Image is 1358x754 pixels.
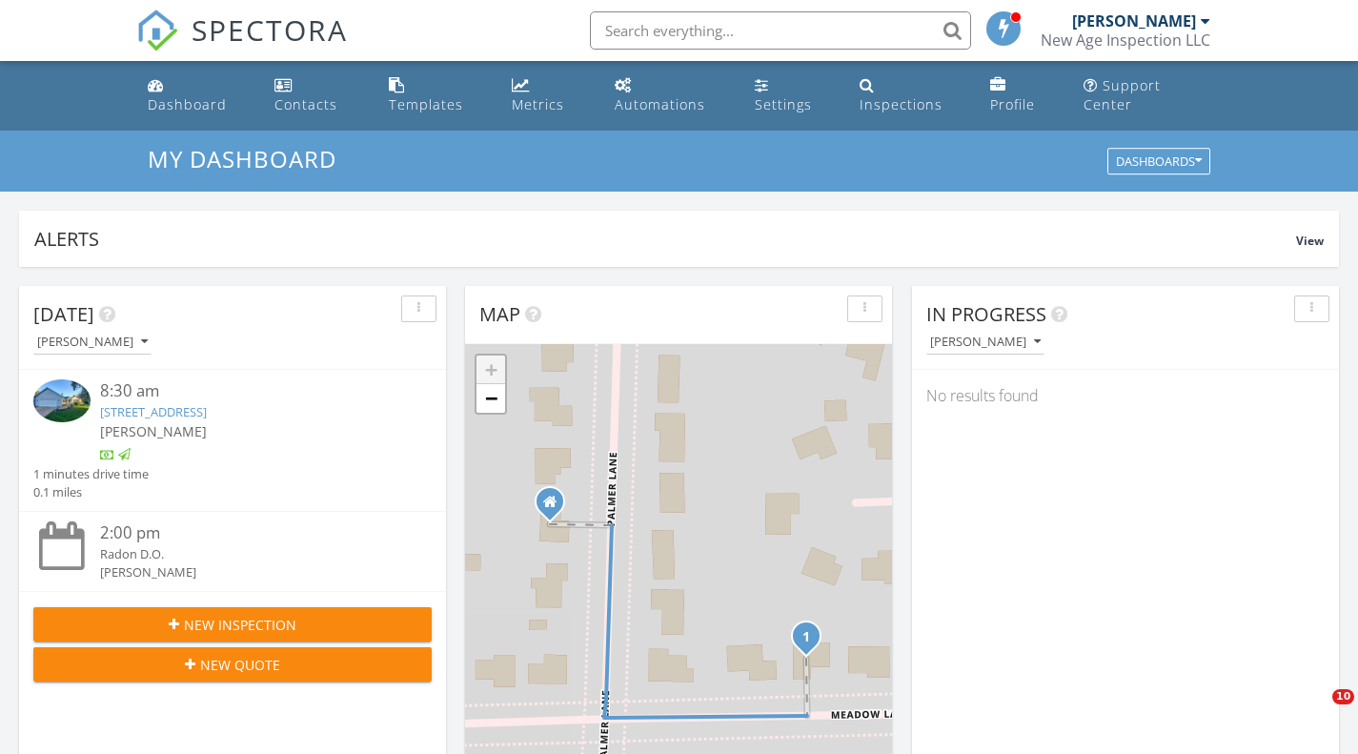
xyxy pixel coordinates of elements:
button: [PERSON_NAME] [33,330,152,356]
a: Metrics [504,69,593,123]
div: [PERSON_NAME] [37,336,148,349]
button: New Inspection [33,607,432,642]
span: My Dashboard [148,143,336,174]
iframe: Intercom live chat [1293,689,1339,735]
img: The Best Home Inspection Software - Spectora [136,10,178,51]
div: Contacts [274,95,337,113]
div: 2:00 pm [100,521,399,545]
a: 8:30 am [STREET_ADDRESS] [PERSON_NAME] 1 minutes drive time 0.1 miles [33,379,432,501]
a: Dashboard [140,69,253,123]
span: Map [479,301,520,327]
button: Dashboards [1107,149,1210,175]
div: Alerts [34,226,1296,252]
span: In Progress [926,301,1046,327]
div: Settings [755,95,812,113]
a: Support Center [1076,69,1218,123]
button: New Quote [33,647,432,682]
a: Contacts [267,69,365,123]
div: No results found [912,370,1339,421]
i: 1 [802,631,810,644]
a: Zoom in [476,356,505,384]
div: Profile [990,95,1035,113]
span: 10 [1332,689,1354,704]
div: [PERSON_NAME] [1072,11,1196,31]
a: Company Profile [983,69,1062,123]
div: 1 minutes drive time [33,465,149,483]
span: View [1296,233,1324,249]
a: Inspections [852,69,967,123]
a: Templates [381,69,489,123]
div: Templates [389,95,463,113]
div: 4718 palmer Ln, Eau claire Wisconsin 54701 [550,501,561,513]
div: Inspections [860,95,942,113]
span: New Quote [200,655,280,675]
a: Automations (Basic) [607,69,732,123]
span: New Inspection [184,615,296,635]
div: New Age Inspection LLC [1041,31,1210,50]
span: [DATE] [33,301,94,327]
button: [PERSON_NAME] [926,330,1044,356]
a: Settings [747,69,837,123]
div: 0.1 miles [33,483,149,501]
span: [PERSON_NAME] [100,422,207,440]
a: [STREET_ADDRESS] [100,403,207,420]
div: Radon D.O. [100,545,399,563]
a: SPECTORA [136,26,348,66]
div: Metrics [512,95,564,113]
span: SPECTORA [192,10,348,50]
div: Dashboard [148,95,227,113]
img: 9419151%2Fcover_photos%2Fuu1rj74Vi1fgCnHZV8SD%2Fsmall.jpg [33,379,91,422]
div: Support Center [1084,76,1161,113]
div: 1930 Meadow Ln, Eau Claire, WI 54701 [806,636,818,647]
div: [PERSON_NAME] [100,563,399,581]
input: Search everything... [590,11,971,50]
a: Zoom out [476,384,505,413]
div: 8:30 am [100,379,399,403]
div: [PERSON_NAME] [930,336,1041,349]
div: Dashboards [1116,155,1202,169]
div: Automations [615,95,705,113]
